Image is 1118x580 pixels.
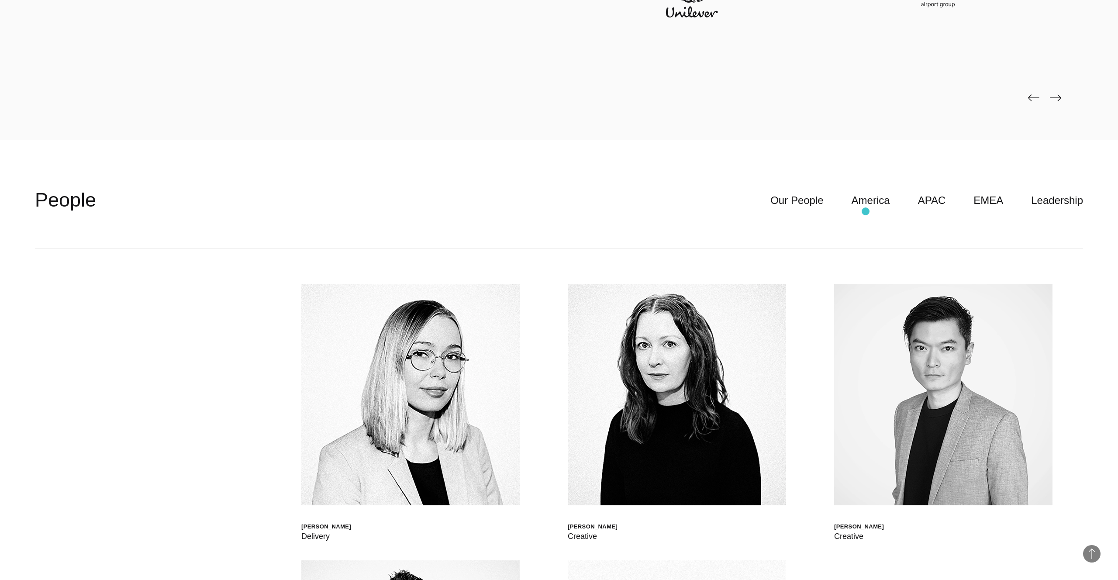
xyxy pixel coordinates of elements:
[568,284,786,505] img: Jen Higgins
[35,187,96,213] h2: People
[834,530,884,542] div: Creative
[852,192,890,209] a: America
[973,192,1003,209] a: EMEA
[918,192,946,209] a: APAC
[301,530,351,542] div: Delivery
[1050,94,1061,101] img: page-next-black.png
[1028,94,1039,101] img: page-back-black.png
[834,523,884,530] div: [PERSON_NAME]
[1083,545,1101,563] button: Back to Top
[1031,192,1083,209] a: Leadership
[834,284,1052,505] img: Daniel Ng
[568,523,618,530] div: [PERSON_NAME]
[568,530,618,542] div: Creative
[770,192,823,209] a: Our People
[301,523,351,530] div: [PERSON_NAME]
[301,284,520,505] img: Walt Drkula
